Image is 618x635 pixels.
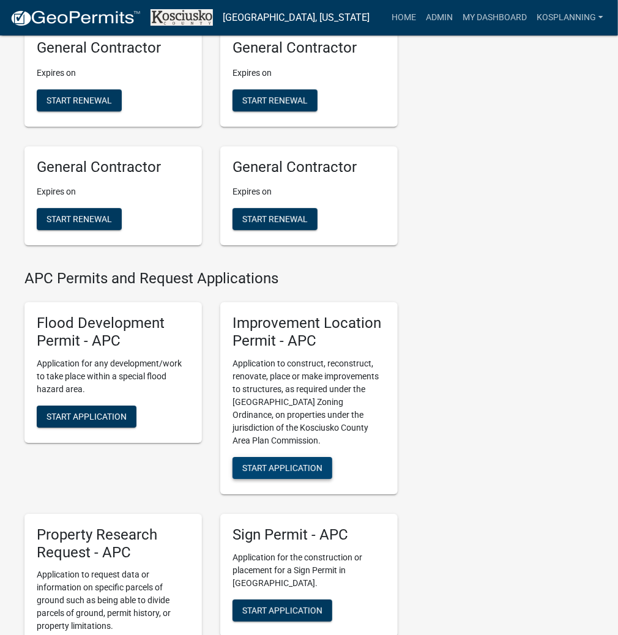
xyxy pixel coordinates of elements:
button: Start Application [233,457,332,479]
span: Start Renewal [242,214,308,224]
p: Application for any development/work to take place within a special flood hazard area. [37,357,190,396]
img: Kosciusko County, Indiana [151,9,213,26]
p: Expires on [233,185,385,198]
h5: General Contractor [37,39,190,57]
h5: General Contractor [233,39,385,57]
p: Expires on [233,67,385,80]
span: Start Renewal [47,95,112,105]
a: [GEOGRAPHIC_DATA], [US_STATE] [223,7,370,28]
button: Start Renewal [233,89,318,111]
button: Start Renewal [37,208,122,230]
span: Start Application [242,605,322,615]
h5: General Contractor [37,158,190,176]
h5: Property Research Request - APC [37,526,190,562]
p: Expires on [37,67,190,80]
h5: Sign Permit - APC [233,526,385,544]
p: Application for the construction or placement for a Sign Permit in [GEOGRAPHIC_DATA]. [233,551,385,590]
a: Home [387,6,421,29]
a: Admin [421,6,458,29]
h5: Flood Development Permit - APC [37,314,190,350]
span: Start Renewal [47,214,112,224]
button: Start Application [37,406,136,428]
h4: APC Permits and Request Applications [24,270,398,288]
span: Start Application [242,462,322,472]
a: My Dashboard [458,6,532,29]
button: Start Renewal [233,208,318,230]
button: Start Renewal [37,89,122,111]
p: Expires on [37,185,190,198]
span: Start Application [47,411,127,421]
h5: Improvement Location Permit - APC [233,314,385,350]
span: Start Renewal [242,95,308,105]
h5: General Contractor [233,158,385,176]
p: Application to construct, reconstruct, renovate, place or make improvements to structures, as req... [233,357,385,447]
a: kosplanning [532,6,608,29]
button: Start Application [233,600,332,622]
p: Application to request data or information on specific parcels of ground such as being able to di... [37,568,190,633]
